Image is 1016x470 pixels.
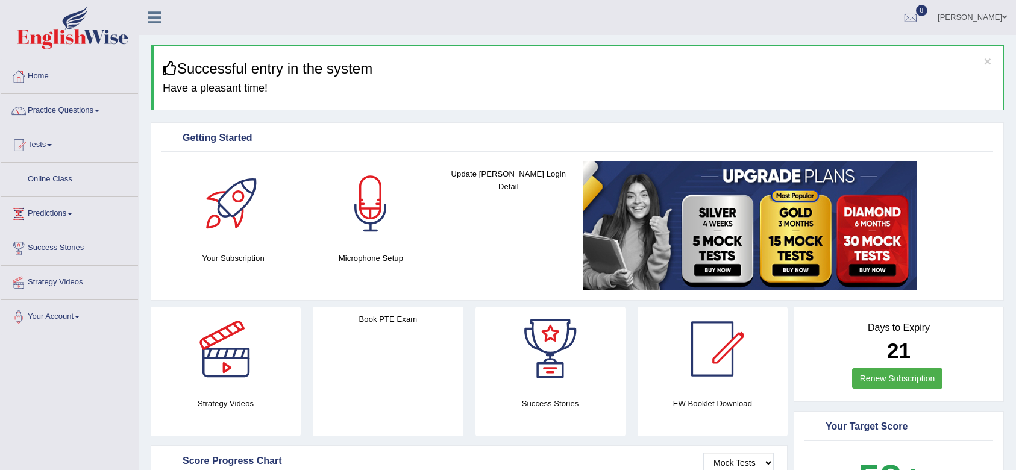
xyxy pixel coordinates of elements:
h3: Successful entry in the system [163,61,994,77]
b: 21 [887,339,911,362]
h4: Days to Expiry [807,322,990,333]
a: Strategy Videos [1,266,138,296]
a: Renew Subscription [852,368,943,389]
a: Home [1,60,138,90]
h4: Book PTE Exam [313,313,463,325]
a: Success Stories [1,231,138,262]
div: Getting Started [165,130,990,148]
h4: Your Subscription [171,252,296,265]
h4: Update [PERSON_NAME] Login Detail [446,168,571,193]
a: Predictions [1,197,138,227]
h4: Strategy Videos [151,397,301,410]
a: Practice Questions [1,94,138,124]
span: 8 [916,5,928,16]
h4: Success Stories [475,397,626,410]
button: × [984,55,991,67]
h4: Microphone Setup [308,252,433,265]
div: Your Target Score [807,418,990,436]
a: Tests [1,128,138,158]
a: Online Class [1,163,138,193]
img: small5.jpg [583,161,917,290]
h4: Have a pleasant time! [163,83,994,95]
h4: EW Booklet Download [638,397,788,410]
a: Your Account [1,300,138,330]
